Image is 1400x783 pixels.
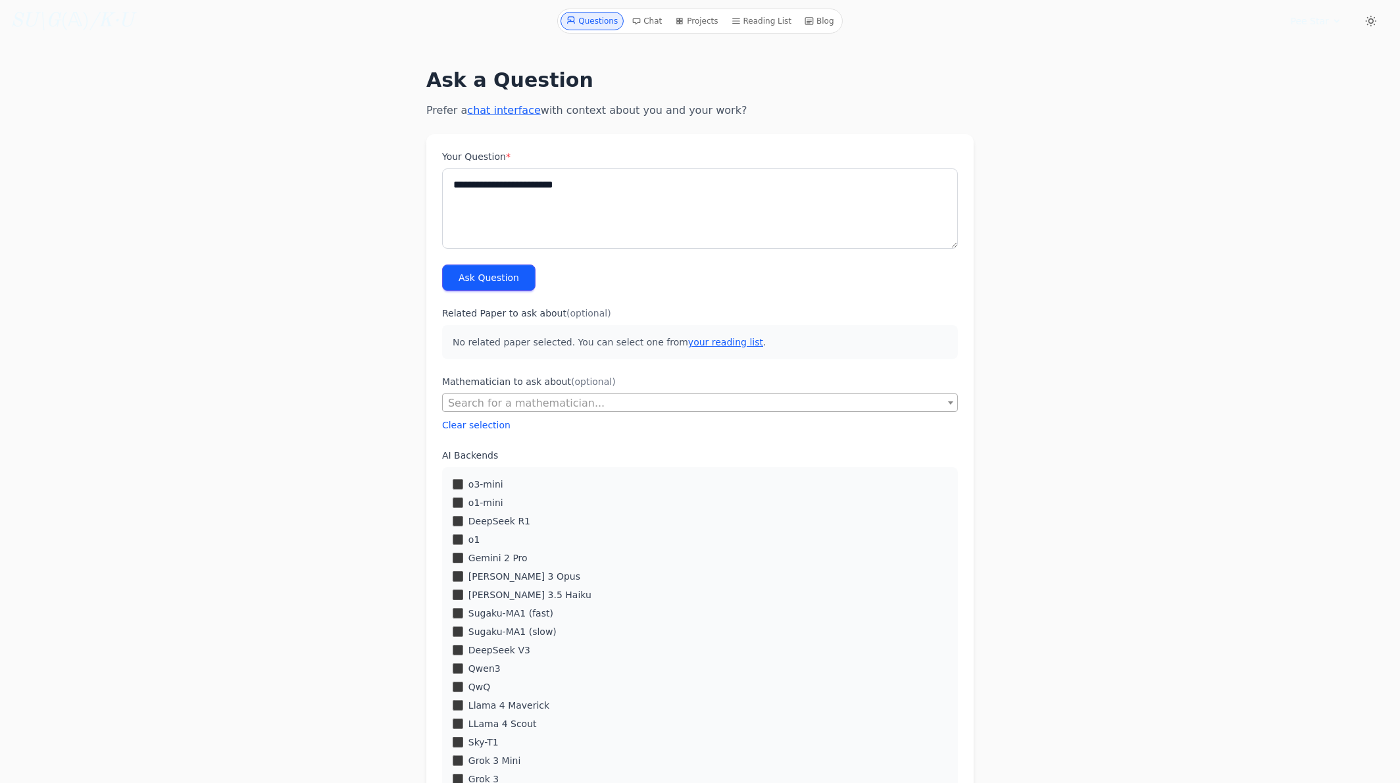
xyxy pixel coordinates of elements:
[467,104,540,116] a: chat interface
[468,717,537,730] label: LLama 4 Scout
[468,699,549,712] label: Llama 4 Maverick
[726,12,797,30] a: Reading List
[468,754,521,767] label: Grok 3 Mini
[11,11,61,31] i: SU\G
[11,9,134,33] a: SU\G(𝔸)/K·U
[442,449,958,462] label: AI Backends
[468,644,530,657] label: DeepSeek V3
[468,515,530,528] label: DeepSeek R1
[442,265,536,291] button: Ask Question
[468,662,501,675] label: Qwen3
[426,68,974,92] h1: Ask a Question
[566,308,611,318] span: (optional)
[688,337,763,347] a: your reading list
[442,307,958,320] label: Related Paper to ask about
[468,736,499,749] label: Sky-T1
[442,325,958,359] p: No related paper selected. You can select one from .
[468,570,580,583] label: [PERSON_NAME] 3 Opus
[468,551,528,565] label: Gemini 2 Pro
[448,397,605,409] span: Search for a mathematician...
[443,394,957,413] span: Search for a mathematician...
[442,150,958,163] label: Your Question
[468,680,491,694] label: QwQ
[442,393,958,412] span: Search for a mathematician...
[799,12,839,30] a: Blog
[468,607,553,620] label: Sugaku-MA1 (fast)
[468,588,591,601] label: [PERSON_NAME] 3.5 Haiku
[1291,14,1342,28] summary: Pee Star
[626,12,667,30] a: Chat
[442,418,511,432] button: Clear selection
[468,533,480,546] label: o1
[468,496,503,509] label: o1-mini
[571,376,616,387] span: (optional)
[561,12,624,30] a: Questions
[468,625,557,638] label: Sugaku-MA1 (slow)
[670,12,723,30] a: Projects
[442,375,958,388] label: Mathematician to ask about
[89,11,134,31] i: /K·U
[426,103,974,118] p: Prefer a with context about you and your work?
[468,478,503,491] label: o3-mini
[1291,14,1329,28] span: Pee Star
